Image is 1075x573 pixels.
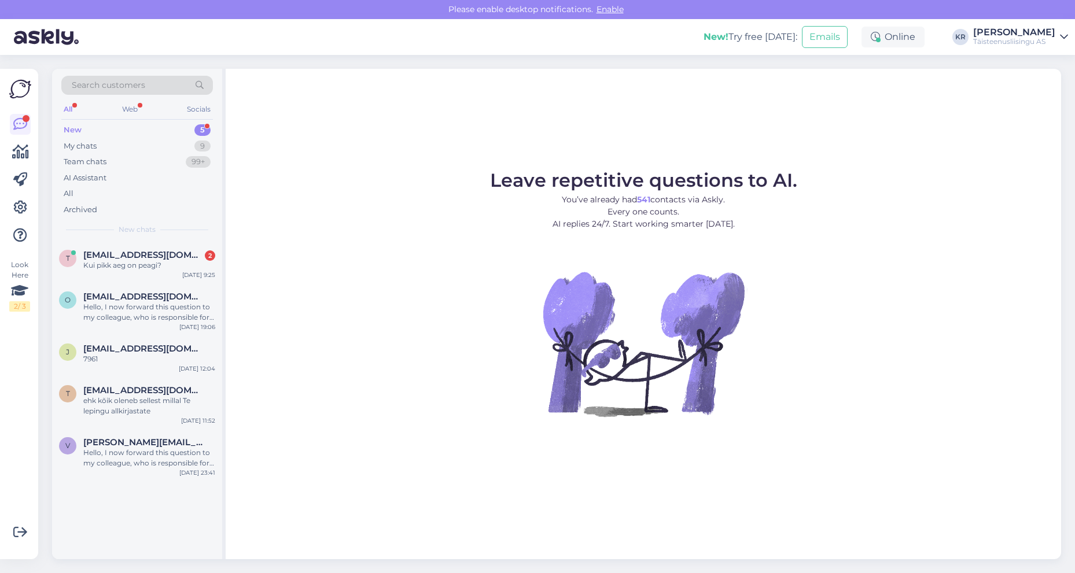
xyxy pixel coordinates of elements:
div: All [64,188,73,199]
div: Look Here [9,260,30,312]
div: Web [120,102,140,117]
div: Archived [64,204,97,216]
span: t [66,254,70,263]
span: oskar100@mail.ee [83,291,204,302]
div: [DATE] 9:25 [182,271,215,279]
div: [PERSON_NAME] [973,28,1055,37]
div: Täisteenusliisingu AS [973,37,1055,46]
div: Socials [185,102,213,117]
div: 7961 [83,354,215,364]
span: trebeta9@gmail.com [83,250,204,260]
b: New! [704,31,728,42]
span: treskanor.ou@gmail.com [83,385,204,395]
div: Kui pikk aeg on peagi? [83,260,215,271]
div: 5 [194,124,211,136]
a: [PERSON_NAME]Täisteenusliisingu AS [973,28,1068,46]
div: AI Assistant [64,172,106,184]
span: j [66,348,69,356]
p: You’ve already had contacts via Askly. Every one counts. AI replies 24/7. Start working smarter [... [490,194,797,230]
div: 9 [194,141,211,152]
span: t [66,389,70,398]
span: Search customers [72,79,145,91]
span: Leave repetitive questions to AI. [490,169,797,191]
div: 2 [205,250,215,261]
div: [DATE] 19:06 [179,323,215,331]
div: Try free [DATE]: [704,30,797,44]
div: Hello, I now forward this question to my colleague, who is responsible for this. The reply will b... [83,302,215,323]
div: Online [862,27,925,47]
div: ehk kõik oleneb sellest millal Te lepingu allkirjastate [83,395,215,416]
div: [DATE] 11:52 [181,416,215,425]
div: My chats [64,141,97,152]
span: Enable [593,4,627,14]
span: o [65,295,71,304]
div: All [61,102,75,117]
div: 2 / 3 [9,301,30,312]
span: jevgenija.miloserdova@tele2.com [83,343,204,354]
b: 541 [637,194,650,205]
button: Emails [802,26,848,48]
div: [DATE] 23:41 [179,468,215,477]
div: 99+ [186,156,211,168]
span: New chats [119,224,156,235]
div: KR [952,29,969,45]
div: [DATE] 12:04 [179,364,215,373]
div: Team chats [64,156,106,168]
img: Askly Logo [9,78,31,100]
span: vladimir@tootajad.ee [83,437,204,448]
div: New [64,124,82,136]
img: No Chat active [539,239,748,448]
div: Hello, I now forward this question to my colleague, who is responsible for this. The reply will b... [83,448,215,468]
span: v [65,441,70,450]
